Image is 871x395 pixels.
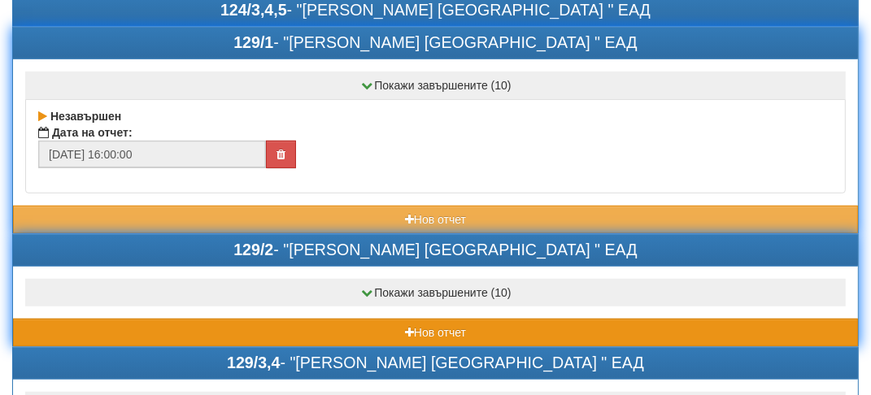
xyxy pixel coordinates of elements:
b: 129/2 [233,241,273,258]
button: Покажи завършените (10) [25,279,846,306]
span: - "[PERSON_NAME] [GEOGRAPHIC_DATA] " ЕАД [233,241,637,258]
button: Нов отчет [13,319,858,346]
button: Покажи завършените (10) [25,72,846,99]
button: Нов отчет [13,206,858,233]
b: 124/3,4,5 [220,1,287,19]
b: 129/3,4 [227,354,280,371]
span: - "[PERSON_NAME] [GEOGRAPHIC_DATA] " ЕАД [220,1,651,19]
strong: Дата на отчет: [52,126,133,139]
span: - "[PERSON_NAME] [GEOGRAPHIC_DATA] " ЕАД [227,354,644,371]
b: 129/1 [233,33,273,51]
span: - "[PERSON_NAME] [GEOGRAPHIC_DATA] " ЕАД [233,33,637,51]
b: Незавършен [50,110,121,123]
